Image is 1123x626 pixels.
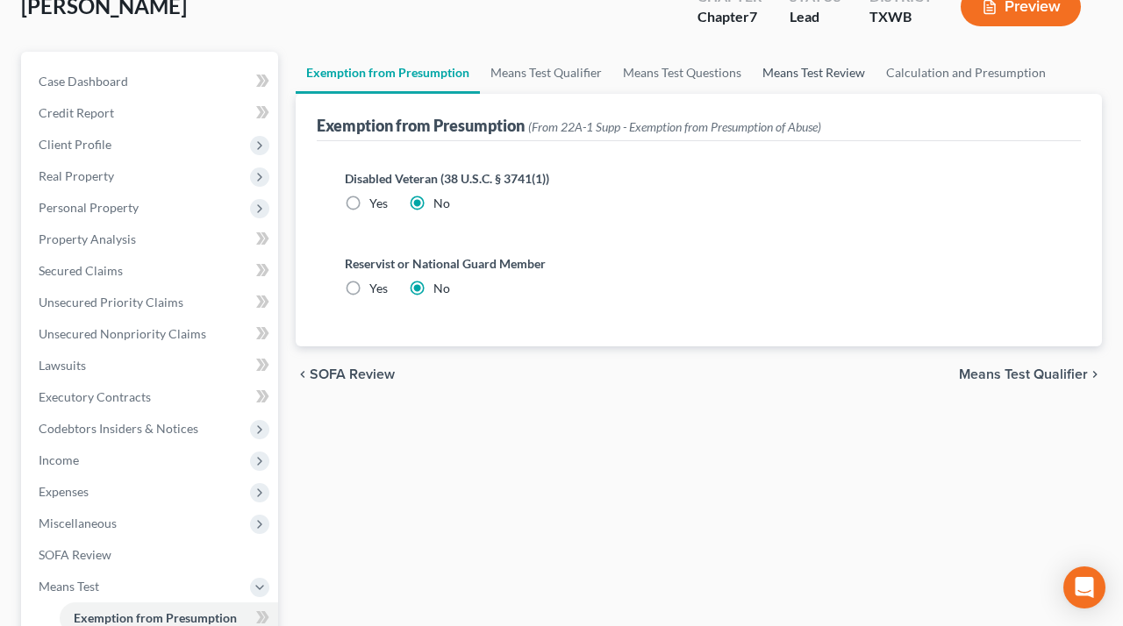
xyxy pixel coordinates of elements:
[39,358,86,373] span: Lawsuits
[317,115,821,136] div: Exemption from Presumption
[39,579,99,594] span: Means Test
[25,381,278,413] a: Executory Contracts
[25,224,278,255] a: Property Analysis
[74,610,237,625] span: Exemption from Presumption
[39,421,198,436] span: Codebtors Insiders & Notices
[39,137,111,152] span: Client Profile
[25,539,278,571] a: SOFA Review
[25,66,278,97] a: Case Dashboard
[39,484,89,499] span: Expenses
[25,350,278,381] a: Lawsuits
[752,52,876,94] a: Means Test Review
[39,389,151,404] span: Executory Contracts
[1063,566,1105,608] div: Open Intercom Messenger
[790,7,841,27] div: Lead
[25,287,278,318] a: Unsecured Priority Claims
[39,105,114,120] span: Credit Report
[612,52,752,94] a: Means Test Questions
[39,516,117,530] span: Miscellaneous
[39,452,79,467] span: Income
[749,8,757,25] span: 7
[39,295,183,309] span: Unsecured Priority Claims
[528,119,821,134] span: (From 22A-1 Supp - Exemption from Presumption of Abuse)
[39,326,206,341] span: Unsecured Nonpriority Claims
[959,367,1102,381] button: Means Test Qualifier chevron_right
[345,254,1053,273] label: Reservist or National Guard Member
[369,281,388,295] span: Yes
[39,200,139,215] span: Personal Property
[1088,367,1102,381] i: chevron_right
[296,367,310,381] i: chevron_left
[25,255,278,287] a: Secured Claims
[876,52,1056,94] a: Calculation and Presumption
[480,52,612,94] a: Means Test Qualifier
[345,169,1053,188] label: Disabled Veteran (38 U.S.C. § 3741(1))
[25,318,278,350] a: Unsecured Nonpriority Claims
[369,196,388,210] span: Yes
[39,231,136,246] span: Property Analysis
[697,7,762,27] div: Chapter
[25,97,278,129] a: Credit Report
[296,52,480,94] a: Exemption from Presumption
[433,196,450,210] span: No
[39,168,114,183] span: Real Property
[296,367,395,381] button: chevron_left SOFA Review
[869,7,933,27] div: TXWB
[39,263,123,278] span: Secured Claims
[433,281,450,295] span: No
[39,74,128,89] span: Case Dashboard
[310,367,395,381] span: SOFA Review
[39,547,111,562] span: SOFA Review
[959,367,1088,381] span: Means Test Qualifier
